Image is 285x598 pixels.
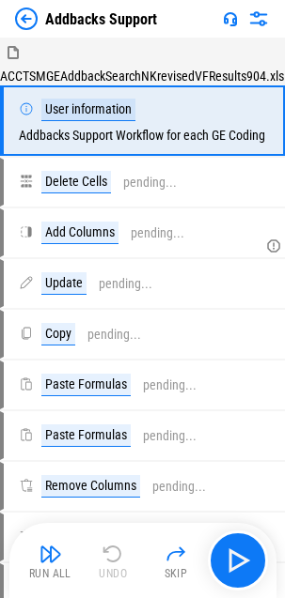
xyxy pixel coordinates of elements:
[87,328,141,342] div: pending...
[123,176,177,190] div: pending...
[41,424,131,447] div: Paste Formulas
[131,226,184,240] div: pending...
[15,8,38,30] img: Back
[41,475,140,498] div: Remove Columns
[165,543,187,565] img: Skip
[45,10,157,28] div: Addbacks Support
[165,568,188,579] div: Skip
[29,568,71,579] div: Run All
[41,272,87,295] div: Update
[223,545,253,575] img: Main button
[41,374,131,396] div: Paste Formulas
[41,99,135,121] div: User information
[223,11,238,26] img: Support
[41,171,111,193] div: Delete Cells
[99,277,152,291] div: pending...
[41,323,75,345] div: Copy
[143,378,197,392] div: pending...
[146,538,206,583] button: Skip
[266,238,281,253] svg: Adding a column to match the table structure of the Addbacks review file
[247,8,270,30] img: Settings menu
[143,429,197,443] div: pending...
[19,99,265,143] div: Addbacks Support Workflow for each GE Coding
[21,538,81,583] button: Run All
[40,543,62,565] img: Run All
[152,480,206,494] div: pending...
[41,222,119,244] div: Add Columns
